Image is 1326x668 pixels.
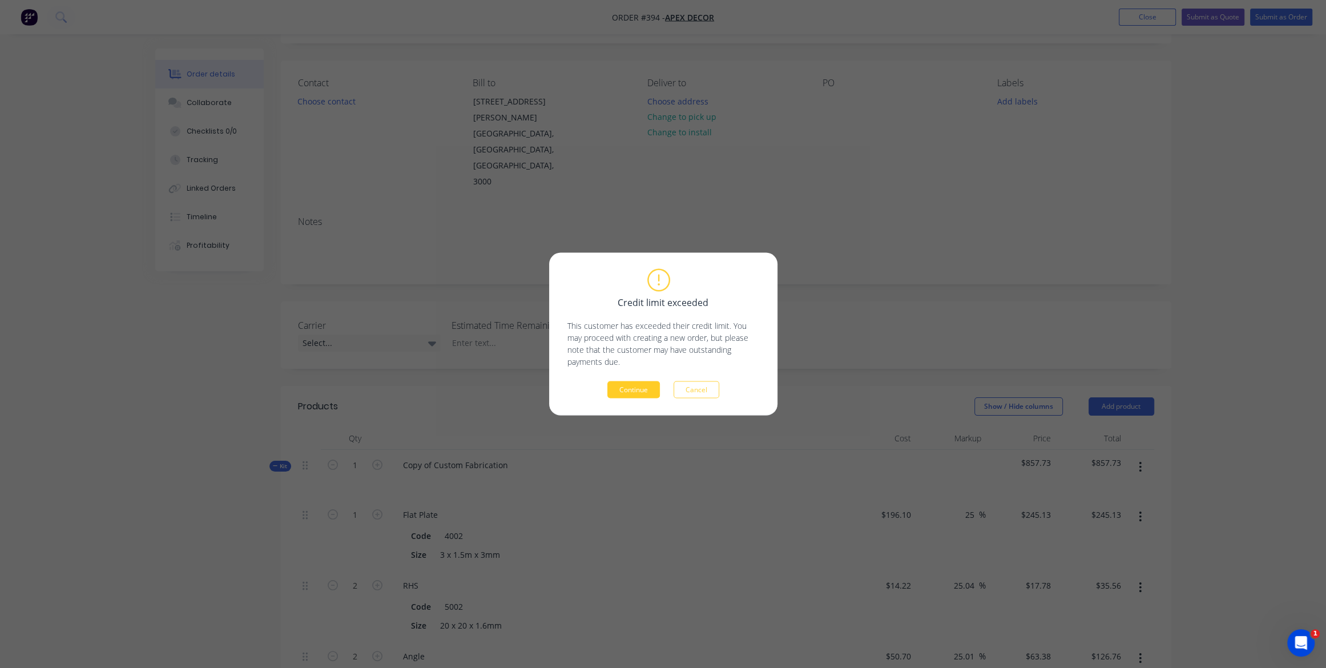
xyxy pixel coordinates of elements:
div: Close [200,5,221,26]
span: 1 [1311,629,1320,638]
button: Continue [607,381,660,399]
span: Credit limit exceeded [618,296,708,308]
button: go back [7,5,29,26]
button: Cancel [674,381,719,399]
p: This customer has exceeded their credit limit. You may proceed with creating a new order, but ple... [567,320,759,368]
iframe: Intercom live chat [1287,629,1315,657]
